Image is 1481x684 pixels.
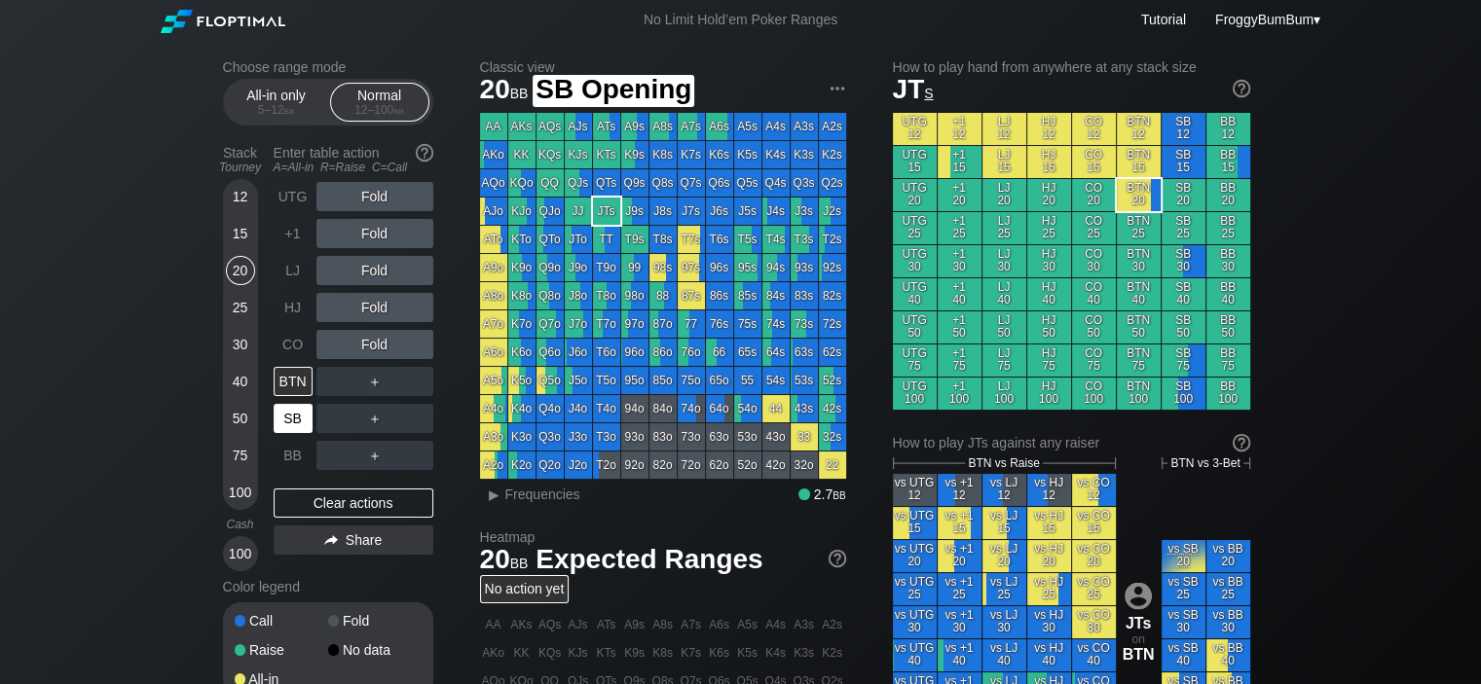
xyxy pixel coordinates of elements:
[893,59,1250,75] h2: How to play hand from anywhere at any stack size
[938,378,981,410] div: +1 100
[1206,311,1250,343] div: BB 50
[1072,146,1116,178] div: CO 15
[508,141,536,168] div: KK
[223,59,433,75] h2: Choose range mode
[284,103,295,117] span: bb
[791,254,818,281] div: 93s
[706,113,733,140] div: A6s
[274,367,313,396] div: BTN
[508,395,536,422] div: K4o
[508,198,536,225] div: KJo
[621,169,648,197] div: Q9s
[819,169,846,197] div: Q2s
[791,395,818,422] div: 43s
[480,310,507,338] div: A7o
[893,245,937,277] div: UTG 30
[893,146,937,178] div: UTG 15
[161,10,285,33] img: Floptimal logo
[537,113,564,140] div: AQs
[1072,179,1116,211] div: CO 20
[893,113,937,145] div: UTG 12
[508,423,536,450] div: K3o
[649,169,677,197] div: Q8s
[734,113,761,140] div: A5s
[480,226,507,253] div: ATo
[762,169,790,197] div: Q4s
[274,161,433,174] div: A=All-in R=Raise C=Call
[274,137,433,182] div: Enter table action
[1206,378,1250,410] div: BB 100
[1117,278,1161,310] div: BTN 40
[215,161,266,174] div: Tourney
[537,395,564,422] div: Q4o
[649,367,677,394] div: 85o
[508,169,536,197] div: KQo
[508,226,536,253] div: KTo
[706,282,733,309] div: 86s
[893,179,937,211] div: UTG 20
[791,169,818,197] div: Q3s
[734,367,761,394] div: 55
[819,423,846,450] div: 32s
[1072,245,1116,277] div: CO 30
[226,367,255,396] div: 40
[593,226,620,253] div: TT
[649,339,677,366] div: 86o
[678,367,705,394] div: 75o
[621,423,648,450] div: 93o
[1117,311,1161,343] div: BTN 50
[791,198,818,225] div: J3s
[819,282,846,309] div: 82s
[938,278,981,310] div: +1 40
[565,339,592,366] div: J6o
[678,198,705,225] div: J7s
[274,219,313,248] div: +1
[1206,344,1250,377] div: BB 75
[1162,311,1205,343] div: SB 50
[274,330,313,359] div: CO
[414,142,435,163] img: help.32db89a4.svg
[593,310,620,338] div: T7o
[480,282,507,309] div: A8o
[537,310,564,338] div: Q7o
[537,367,564,394] div: Q5o
[734,169,761,197] div: Q5s
[1206,113,1250,145] div: BB 12
[316,293,433,322] div: Fold
[215,137,266,182] div: Stack
[316,330,433,359] div: Fold
[706,310,733,338] div: 76s
[734,339,761,366] div: 65s
[762,339,790,366] div: 64s
[762,395,790,422] div: 44
[565,113,592,140] div: AJs
[938,311,981,343] div: +1 50
[1206,278,1250,310] div: BB 40
[537,169,564,197] div: QQ
[537,451,564,479] div: Q2o
[649,310,677,338] div: 87o
[1117,245,1161,277] div: BTN 30
[1206,179,1250,211] div: BB 20
[938,344,981,377] div: +1 75
[316,256,433,285] div: Fold
[1027,278,1071,310] div: HJ 40
[621,254,648,281] div: 99
[1162,212,1205,244] div: SB 25
[621,395,648,422] div: 94o
[1231,78,1252,99] img: help.32db89a4.svg
[533,75,694,107] span: SB Opening
[621,113,648,140] div: A9s
[316,182,433,211] div: Fold
[1162,113,1205,145] div: SB 12
[480,451,507,479] div: A2o
[621,310,648,338] div: 97o
[621,282,648,309] div: 98o
[593,451,620,479] div: T2o
[480,339,507,366] div: A6o
[893,344,937,377] div: UTG 75
[1072,113,1116,145] div: CO 12
[1072,311,1116,343] div: CO 50
[678,423,705,450] div: 73o
[226,219,255,248] div: 15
